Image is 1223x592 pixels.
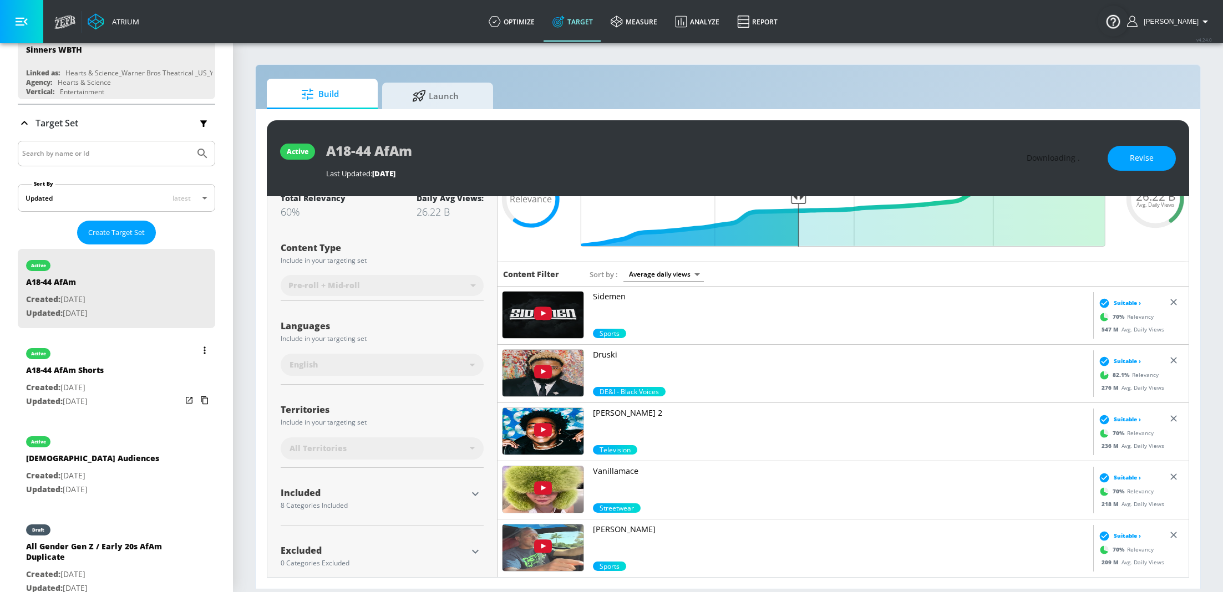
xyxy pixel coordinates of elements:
[26,568,181,581] p: [DATE]
[503,524,583,571] img: UUh8f8vssLddD2PbnU3Ag_Bw
[26,87,54,96] div: Vertical:
[1102,384,1122,391] span: 276 M
[281,405,484,414] div: Territories
[281,560,467,567] div: 0 Categories Excluded
[1097,530,1141,542] div: Suitable ›
[1113,313,1128,321] span: 70 %
[281,502,467,509] div: 8 Categories Included
[1097,500,1165,508] div: Avg. Daily Views
[1097,298,1141,309] div: Suitable ›
[26,78,52,87] div: Agency:
[1114,299,1141,307] span: Suitable ›
[18,36,215,99] div: Sinners WBTHLinked as:Hearts & Science_Warner Bros Theatrical _US_YouTube_GoogleAdsAgency:Hearts ...
[60,87,104,96] div: Entertainment
[1114,357,1141,365] span: Suitable ›
[503,350,583,396] img: UU4PQqjGczpgmqbpicKjkwvw
[26,277,88,293] div: A18-44 AfAm
[593,291,1089,329] a: Sidemen
[31,263,46,268] div: active
[1097,542,1154,558] div: Relevancy
[1097,483,1154,500] div: Relevancy
[503,269,559,279] h6: Content Filter
[1097,425,1154,442] div: Relevancy
[1097,414,1141,425] div: Suitable ›
[65,68,273,78] div: Hearts & Science_Warner Bros Theatrical _US_YouTube_GoogleAds
[31,351,46,356] div: active
[77,221,156,244] button: Create Target Set
[1114,415,1141,423] span: Suitable ›
[1097,309,1154,325] div: Relevancy
[26,293,88,307] p: [DATE]
[1139,18,1199,25] span: login as: stephanie.wolklin@zefr.com
[108,17,139,27] div: Atrium
[290,443,347,454] span: All Territories
[281,437,484,460] div: All Territories
[593,445,637,455] div: 70.0%
[590,269,618,279] span: Sort by
[1127,15,1212,28] button: [PERSON_NAME]
[281,321,484,330] div: Languages
[287,147,308,156] div: active
[593,524,1089,562] a: [PERSON_NAME]
[26,365,104,381] div: A18-44 AfAm Shorts
[26,484,63,494] span: Updated:
[32,527,44,533] div: draft
[593,466,1089,477] p: Vanillamace
[18,249,215,328] div: activeA18-44 AfAmCreated:[DATE]Updated:[DATE]
[593,329,626,338] div: 70.0%
[1102,500,1122,508] span: 218 M
[181,392,197,408] button: Open in new window
[326,169,993,178] div: Last Updated:
[593,291,1089,302] p: Sidemen
[1113,545,1128,554] span: 70 %
[1136,202,1175,207] span: Avg. Daily Views
[1102,325,1122,333] span: 547 M
[1114,532,1141,540] span: Suitable ›
[417,205,484,218] div: 26.22 B
[666,2,728,42] a: Analyze
[1097,558,1165,567] div: Avg. Daily Views
[26,381,104,395] p: [DATE]
[26,453,159,469] div: [DEMOGRAPHIC_DATA] Audiences
[623,267,704,282] div: Average daily views
[480,2,544,42] a: optimize
[593,503,641,513] span: Streetwear
[26,68,60,78] div: Linked as:
[26,44,82,55] div: Sinners WBTH
[593,349,1089,387] a: Druski
[18,337,215,416] div: activeA18-44 AfAm ShortsCreated:[DATE]Updated:[DATE]
[1098,6,1129,37] button: Open Resource Center
[26,307,88,320] p: [DATE]
[26,469,159,483] p: [DATE]
[593,524,1089,535] p: [PERSON_NAME]
[26,396,63,406] span: Updated:
[1097,472,1141,483] div: Suitable ›
[1113,371,1133,379] span: 82.1 %
[18,425,215,504] div: active[DEMOGRAPHIC_DATA] AudiencesCreated:[DATE]Updated:[DATE]
[503,408,583,455] img: UUtx75zhisN7PtDvdzAhIjpQ
[593,349,1089,360] p: Druski
[281,257,484,264] div: Include in your targeting set
[26,395,104,409] p: [DATE]
[503,292,583,338] img: UUDogdKl7t7NHzQ95aEwkdMw
[593,466,1089,503] a: Vanillamace
[593,445,637,455] span: Television
[417,193,484,203] div: Daily Avg Views:
[593,562,626,571] span: Sports
[172,193,191,203] span: latest
[22,146,190,161] input: Search by name or Id
[26,470,60,481] span: Created:
[1130,151,1154,165] span: Revise
[197,392,212,408] button: Copy Targeting Set Link
[31,439,46,445] div: active
[602,2,666,42] a: measure
[18,105,215,141] div: Target Set
[544,2,602,42] a: Target
[281,419,484,426] div: Include in your targeting set
[88,226,145,239] span: Create Target Set
[593,503,641,513] div: 70.0%
[1097,356,1141,367] div: Suitable ›
[26,294,60,304] span: Created:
